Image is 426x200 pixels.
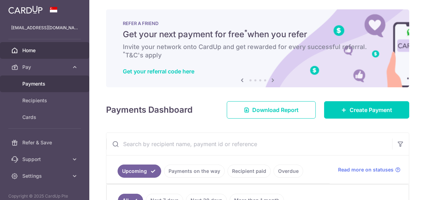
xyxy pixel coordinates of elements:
[164,165,225,178] a: Payments on the way
[22,156,68,163] span: Support
[22,139,68,146] span: Refer & Save
[123,29,393,40] h5: Get your next payment for free when you refer
[118,165,161,178] a: Upcoming
[22,64,68,71] span: Pay
[123,21,393,26] p: REFER A FRIEND
[106,133,392,155] input: Search by recipient name, payment id or reference
[324,101,409,119] a: Create Payment
[22,47,68,54] span: Home
[123,68,194,75] a: Get your referral code here
[22,97,68,104] span: Recipients
[338,166,394,173] span: Read more on statuses
[227,101,316,119] a: Download Report
[22,173,68,179] span: Settings
[252,106,299,114] span: Download Report
[227,165,271,178] a: Recipient paid
[106,104,193,116] h4: Payments Dashboard
[338,166,401,173] a: Read more on statuses
[123,43,393,59] h6: Invite your network onto CardUp and get rewarded for every successful referral. T&C's apply
[106,9,409,87] img: RAF banner
[22,114,68,121] span: Cards
[8,6,43,14] img: CardUp
[350,106,392,114] span: Create Payment
[11,24,78,31] p: [EMAIL_ADDRESS][DOMAIN_NAME]
[22,80,68,87] span: Payments
[274,165,303,178] a: Overdue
